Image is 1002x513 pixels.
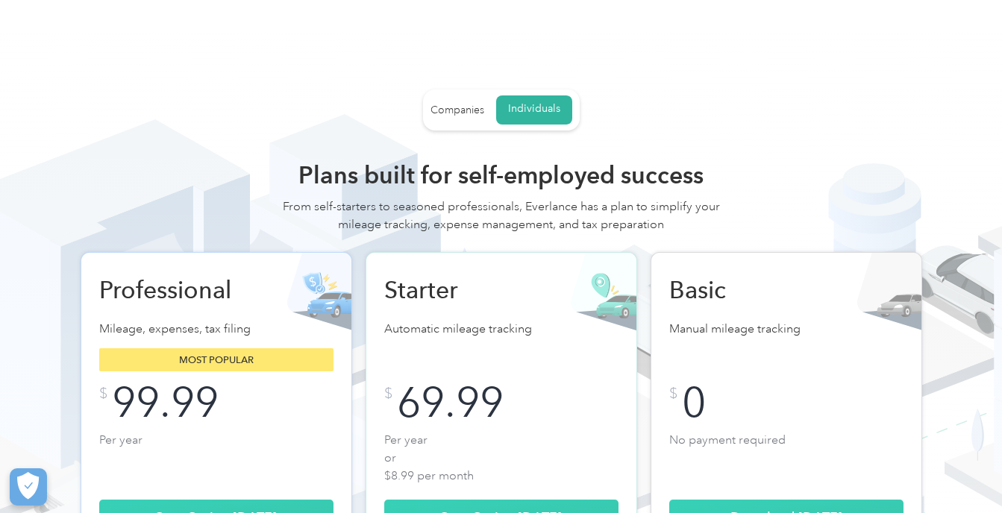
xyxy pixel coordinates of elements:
[278,160,725,190] h2: Plans built for self-employed success
[430,104,484,117] div: Companies
[669,275,826,305] h2: Basic
[384,386,392,401] div: $
[99,431,334,482] p: Per year
[384,320,619,341] p: Automatic mileage tracking
[99,348,334,371] div: Most popular
[669,431,904,482] p: No payment required
[10,468,47,506] button: Cookies Settings
[384,431,619,482] p: Per year or $8.99 per month
[682,386,706,419] div: 0
[384,275,541,305] h2: Starter
[99,275,256,305] h2: Professional
[508,102,560,116] div: Individuals
[397,386,504,419] div: 69.99
[112,386,219,419] div: 99.99
[278,198,725,248] div: From self-starters to seasoned professionals, Everlance has a plan to simplify your mileage track...
[99,386,107,401] div: $
[669,386,677,401] div: $
[669,320,904,341] p: Manual mileage tracking
[99,320,334,341] p: Mileage, expenses, tax filing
